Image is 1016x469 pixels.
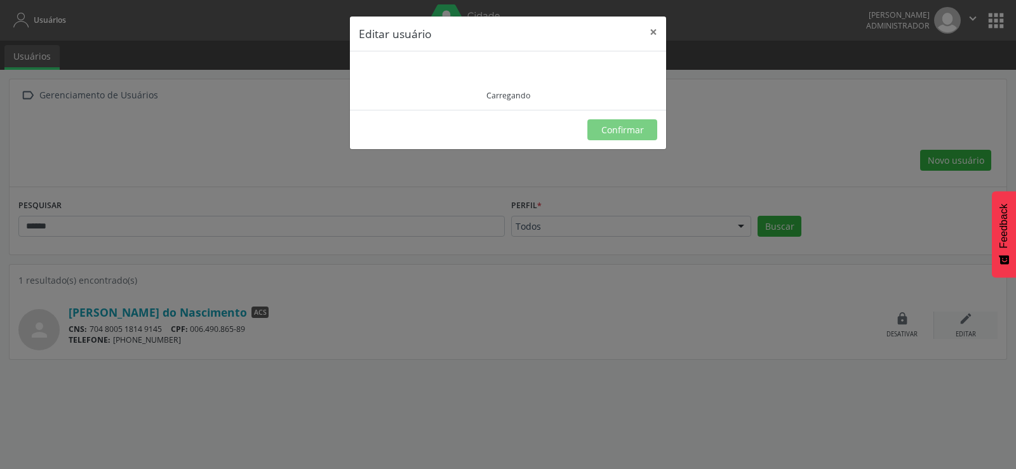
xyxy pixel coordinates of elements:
[601,124,644,136] span: Confirmar
[998,204,1010,248] span: Feedback
[587,119,657,141] button: Confirmar
[486,90,530,101] div: Carregando
[359,25,432,42] h5: Editar usuário
[641,17,666,48] button: Close
[992,191,1016,277] button: Feedback - Mostrar pesquisa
